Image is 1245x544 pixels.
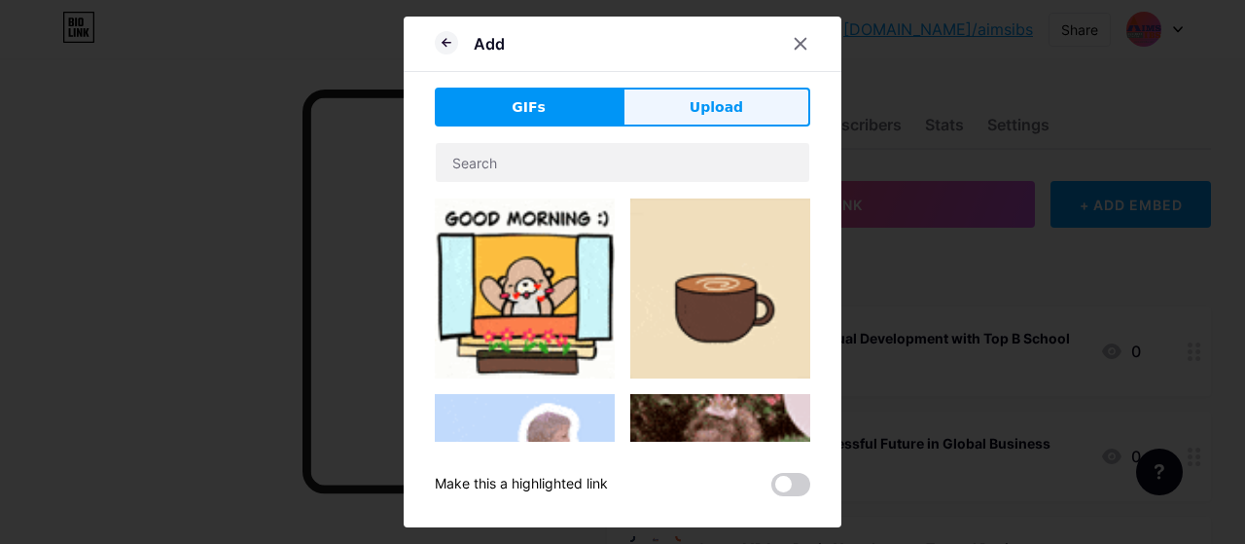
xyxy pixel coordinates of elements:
[690,97,743,118] span: Upload
[512,97,546,118] span: GIFs
[436,143,809,182] input: Search
[622,88,810,127] button: Upload
[435,199,615,379] img: Gihpy
[435,473,608,496] div: Make this a highlighted link
[630,199,810,379] img: Gihpy
[474,32,505,55] div: Add
[435,88,622,127] button: GIFs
